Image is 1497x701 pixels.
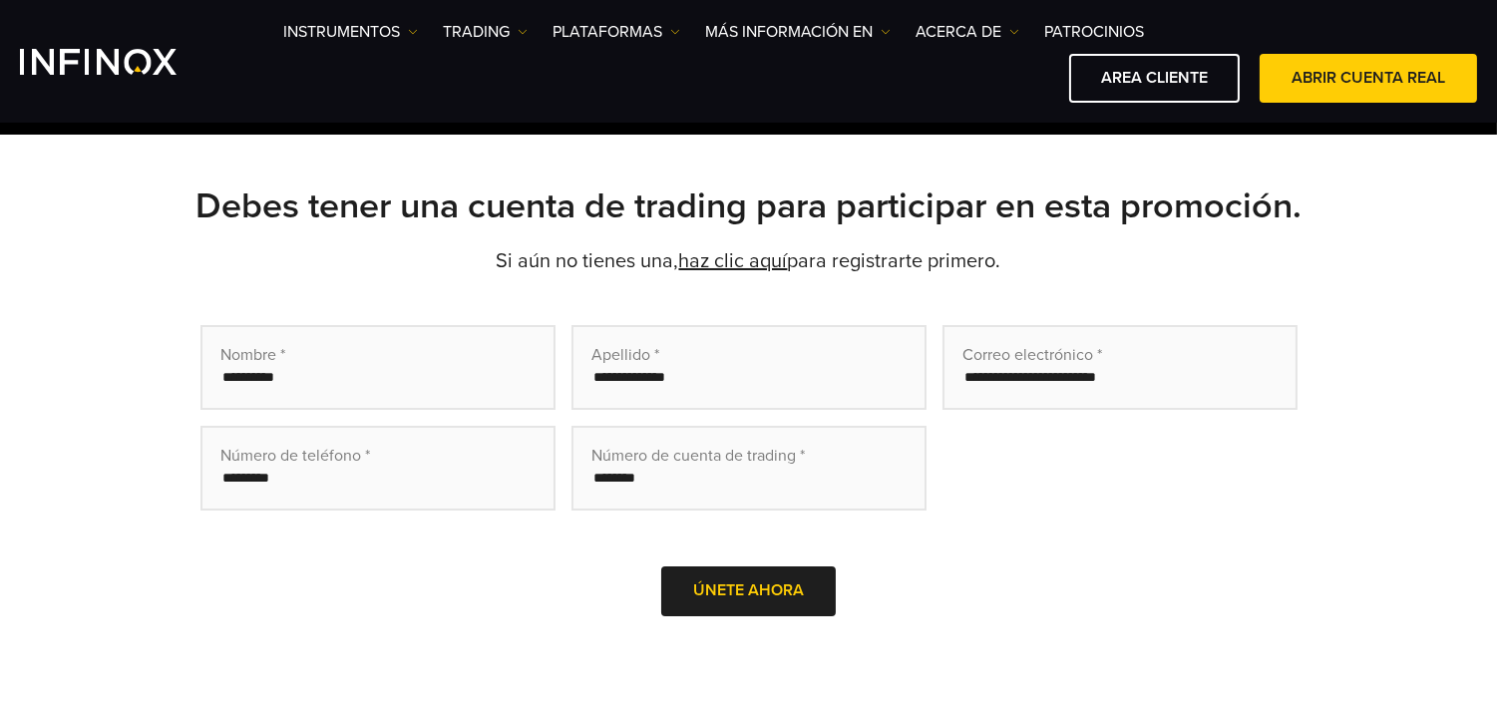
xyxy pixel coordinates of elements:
[20,49,223,75] a: INFINOX Logo
[195,184,1302,227] strong: Debes tener una cuenta de trading para participar en esta promoción.
[1044,20,1144,44] a: Patrocinios
[705,20,891,44] a: Más información en
[661,566,836,615] button: Únete ahora
[916,20,1019,44] a: ACERCA DE
[51,247,1447,275] p: Si aún no tienes una, para registrarte primero.
[1069,54,1240,103] a: AREA CLIENTE
[553,20,680,44] a: PLATAFORMAS
[443,20,528,44] a: TRADING
[1260,54,1477,103] a: ABRIR CUENTA REAL
[679,249,788,273] a: haz clic aquí
[693,580,804,600] span: Únete ahora
[283,20,418,44] a: Instrumentos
